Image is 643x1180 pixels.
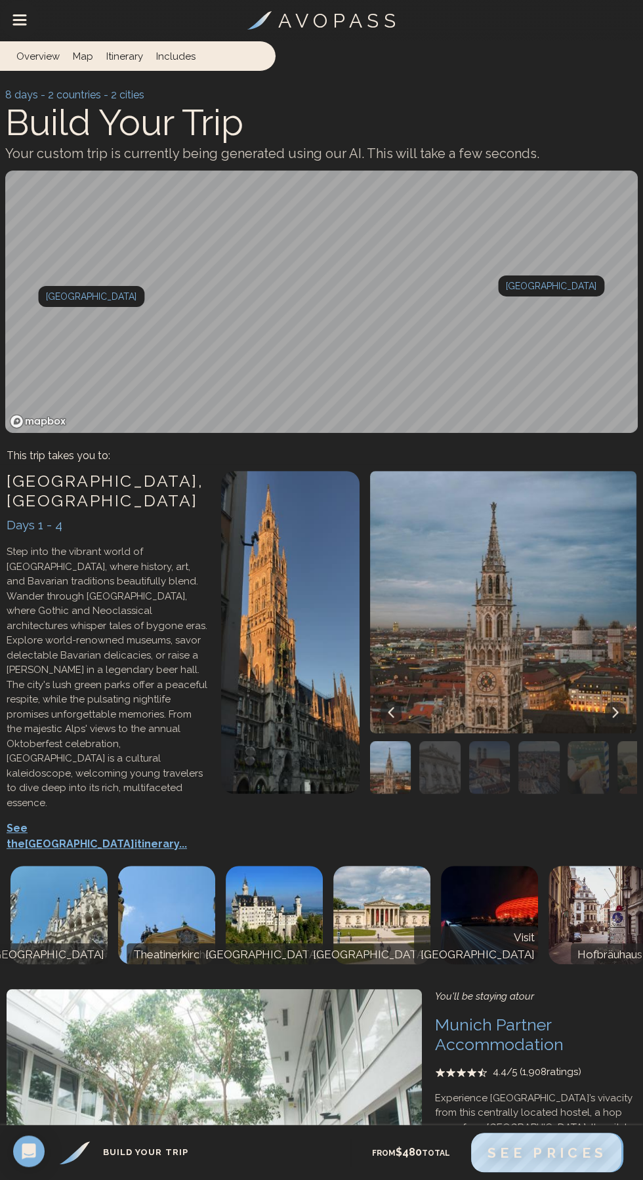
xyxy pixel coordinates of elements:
[396,1146,422,1158] span: $ 480
[333,866,430,964] img: Glyptothek Museum
[498,275,604,296] div: [GEOGRAPHIC_DATA]
[130,946,212,964] p: Theatinerkirche
[574,946,642,964] p: Hofbräuhaus
[9,414,67,429] a: Mapbox homepage
[103,1146,188,1159] h3: Build Your Trip
[471,1133,623,1172] button: See Prices
[487,1145,607,1161] span: See Prices
[7,448,110,464] p: This trip takes you to:
[568,741,609,794] img: Accommodation photo
[59,1141,90,1164] img: Build Your Trip
[5,146,539,161] span: Your custom trip is currently being generated using our AI. This will take a few seconds.
[7,516,208,535] div: Days 1 - 4
[10,866,108,964] img: Marienplatz
[13,1135,45,1167] div: Open Intercom Messenger
[493,1065,581,1080] span: 4.4 /5 ( 1,908 ratings)
[435,989,636,1004] div: You'll be staying at our
[518,741,560,794] img: Accommodation photo
[247,11,272,30] img: Voyista Logo
[370,741,411,794] img: Accommodation photo
[419,741,461,794] img: Accommodation photo
[7,544,208,810] p: Step into the vibrant world of [GEOGRAPHIC_DATA], where history, art, and Bavarian traditions bea...
[226,866,323,964] img: Neuschwanstein Castle
[350,1139,471,1166] div: from total
[247,6,396,35] a: A V O P A S S
[100,41,150,71] a: Itinerary
[7,821,208,852] p: See the [GEOGRAPHIC_DATA] itinerary...
[5,101,243,144] span: Build Your Trip
[498,275,604,296] div: Map marker
[66,41,100,71] a: Map
[3,5,36,37] button: Drawer Menu
[435,1015,636,1054] h3: Munich Partner Accommodation
[7,471,208,510] h3: [GEOGRAPHIC_DATA] , [GEOGRAPHIC_DATA]
[360,471,636,733] img: City of Munich
[202,946,320,964] p: [GEOGRAPHIC_DATA]
[150,41,202,71] a: Includes
[5,87,638,103] p: 8 days - 2 countries - 2 cities
[38,285,144,306] div: Map marker
[310,946,427,964] p: [GEOGRAPHIC_DATA]
[417,929,535,963] p: Visit [GEOGRAPHIC_DATA]
[16,41,66,71] a: Overview
[118,866,215,964] img: Theatinerkirche
[5,171,638,433] canvas: Map
[278,6,396,35] h3: A V O P A S S
[441,866,538,964] img: Visit Allianz Arena
[38,285,144,306] div: [GEOGRAPHIC_DATA]
[469,741,510,794] img: Accommodation photo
